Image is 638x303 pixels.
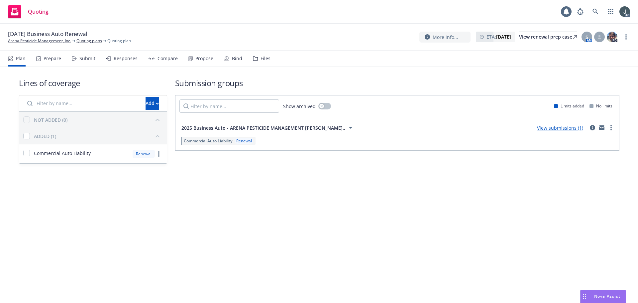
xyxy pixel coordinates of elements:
div: Drag to move [581,290,589,303]
span: 2025 Business Auto - ARENA PESTICIDE MANAGEMENT [PERSON_NAME].. [181,124,345,131]
span: ETA : [486,33,511,40]
span: Show archived [283,103,316,110]
a: View submissions (1) [537,125,583,131]
button: More info... [419,32,471,43]
strong: [DATE] [496,34,511,40]
span: Commercial Auto Liability [184,138,232,144]
a: more [155,150,163,158]
div: Limits added [554,103,584,109]
a: Switch app [604,5,617,18]
button: Nova Assist [580,290,626,303]
span: Quoting plan [107,38,131,44]
div: Renewal [133,150,155,158]
div: NOT ADDED (0) [34,116,67,123]
span: S [585,34,588,41]
a: Report a Bug [574,5,587,18]
a: Quoting plans [76,38,102,44]
a: Search [589,5,602,18]
div: Plan [16,56,26,61]
a: mail [598,124,606,132]
a: circleInformation [588,124,596,132]
div: Submit [79,56,95,61]
img: photo [619,6,630,17]
a: Arena Pesticide Management, Inc. [8,38,71,44]
div: ADDED (1) [34,133,56,140]
a: Quoting [5,2,51,21]
a: more [622,33,630,41]
div: Responses [114,56,138,61]
span: Commercial Auto Liability [34,150,91,157]
input: Filter by name... [23,97,142,110]
div: Prepare [44,56,61,61]
span: More info... [433,34,458,41]
div: Files [261,56,270,61]
h1: Lines of coverage [19,77,167,88]
button: NOT ADDED (0) [34,114,163,125]
div: Compare [158,56,178,61]
input: Filter by name... [179,99,279,113]
div: Bind [232,56,242,61]
div: No limits [589,103,612,109]
a: View renewal prep case [519,32,577,42]
h1: Submission groups [175,77,619,88]
span: Nova Assist [594,293,620,299]
img: photo [607,32,617,42]
div: Renewal [235,138,253,144]
span: [DATE] Business Auto Renewal [8,30,87,38]
span: Quoting [28,9,49,14]
button: 2025 Business Auto - ARENA PESTICIDE MANAGEMENT [PERSON_NAME].. [179,121,357,134]
button: ADDED (1) [34,131,163,141]
button: Add [146,97,159,110]
div: Propose [195,56,213,61]
a: more [607,124,615,132]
